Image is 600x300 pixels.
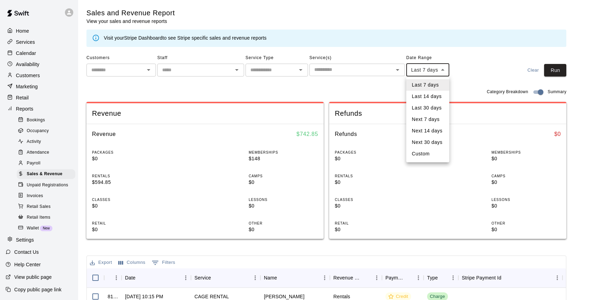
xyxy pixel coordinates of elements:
li: Last 30 days [406,102,449,114]
li: Custom [406,148,449,160]
li: Next 7 days [406,114,449,125]
li: Next 30 days [406,137,449,148]
li: Next 14 days [406,125,449,137]
li: Last 14 days [406,91,449,102]
li: Last 7 days [406,79,449,91]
